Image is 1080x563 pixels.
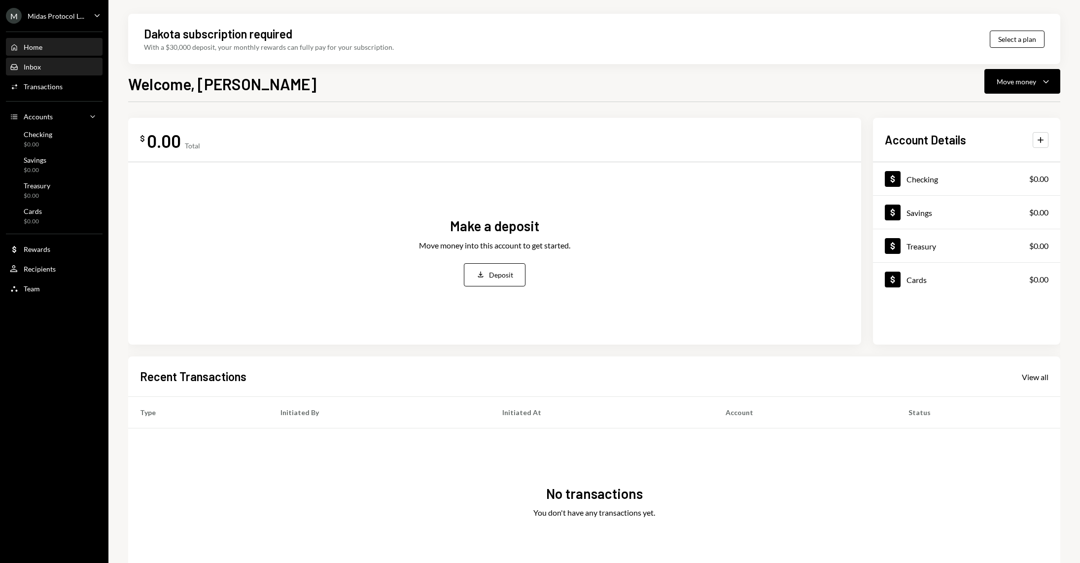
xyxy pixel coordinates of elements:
[6,77,103,95] a: Transactions
[906,275,927,284] div: Cards
[144,42,394,52] div: With a $30,000 deposit, your monthly rewards can fully pay for your subscription.
[24,63,41,71] div: Inbox
[997,76,1036,87] div: Move money
[6,178,103,202] a: Treasury$0.00
[128,74,316,94] h1: Welcome, [PERSON_NAME]
[489,270,513,280] div: Deposit
[24,156,46,164] div: Savings
[140,368,246,385] h2: Recent Transactions
[464,263,525,286] button: Deposit
[24,130,52,139] div: Checking
[6,38,103,56] a: Home
[6,280,103,297] a: Team
[906,242,936,251] div: Treasury
[6,240,103,258] a: Rewards
[1022,372,1048,382] div: View all
[546,484,643,503] div: No transactions
[24,141,52,149] div: $0.00
[6,127,103,151] a: Checking$0.00
[990,31,1045,48] button: Select a plan
[128,397,269,428] th: Type
[6,107,103,125] a: Accounts
[1029,274,1048,285] div: $0.00
[885,132,966,148] h2: Account Details
[1022,371,1048,382] a: View all
[533,507,655,519] div: You don't have any transactions yet.
[897,397,1060,428] th: Status
[185,141,200,150] div: Total
[147,130,181,152] div: 0.00
[490,397,714,428] th: Initiated At
[906,208,932,217] div: Savings
[6,8,22,24] div: M
[24,245,50,253] div: Rewards
[873,162,1060,195] a: Checking$0.00
[6,260,103,278] a: Recipients
[984,69,1060,94] button: Move money
[24,112,53,121] div: Accounts
[24,181,50,190] div: Treasury
[906,175,938,184] div: Checking
[269,397,490,428] th: Initiated By
[144,26,292,42] div: Dakota subscription required
[24,192,50,200] div: $0.00
[1029,207,1048,218] div: $0.00
[24,284,40,293] div: Team
[24,43,42,51] div: Home
[24,265,56,273] div: Recipients
[6,204,103,228] a: Cards$0.00
[873,196,1060,229] a: Savings$0.00
[873,229,1060,262] a: Treasury$0.00
[24,217,42,226] div: $0.00
[140,134,145,143] div: $
[24,82,63,91] div: Transactions
[714,397,897,428] th: Account
[28,12,84,20] div: Midas Protocol L...
[1029,173,1048,185] div: $0.00
[24,207,42,215] div: Cards
[873,263,1060,296] a: Cards$0.00
[450,216,539,236] div: Make a deposit
[1029,240,1048,252] div: $0.00
[419,240,570,251] div: Move money into this account to get started.
[6,153,103,176] a: Savings$0.00
[24,166,46,175] div: $0.00
[6,58,103,75] a: Inbox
